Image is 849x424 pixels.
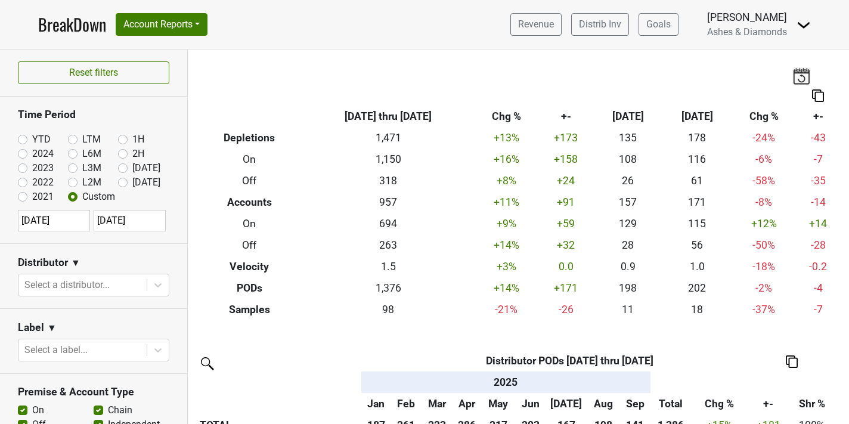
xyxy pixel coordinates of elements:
label: YTD [32,132,51,147]
td: -24 % [732,128,796,149]
label: L2M [82,175,101,190]
td: 115 [662,213,732,235]
img: Copy to clipboard [812,89,824,102]
td: 98 [302,299,474,320]
img: Dropdown Menu [797,18,811,32]
input: YYYY-MM-DD [94,210,166,231]
th: [DATE] [593,106,662,128]
td: +14 % [474,234,538,256]
label: L6M [82,147,101,161]
th: Jul: activate to sort column ascending [546,393,587,414]
th: [DATE] [662,106,732,128]
th: Aug: activate to sort column ascending [587,393,619,414]
th: PODs [197,277,302,299]
td: +8 % [474,171,538,192]
h3: Premise & Account Type [18,386,169,398]
th: Distributor PODs [DATE] thru [DATE] [391,350,748,372]
th: Velocity [197,256,302,277]
th: +- [797,106,840,128]
td: +16 % [474,149,538,171]
img: Copy to clipboard [786,355,798,368]
label: Custom [82,190,115,204]
td: +11 % [474,192,538,213]
th: Accounts [197,192,302,213]
td: -26 [539,299,594,320]
td: -6 % [732,149,796,171]
span: Ashes & Diamonds [707,26,787,38]
th: 2025 [361,372,650,393]
td: +158 [539,149,594,171]
td: 56 [662,234,732,256]
th: &nbsp;: activate to sort column ascending [197,372,361,393]
label: [DATE] [132,161,160,175]
td: +91 [539,192,594,213]
td: +3 % [474,256,538,277]
th: Off [197,171,302,192]
th: Feb: activate to sort column ascending [391,393,421,414]
td: -2 % [732,277,796,299]
label: 2H [132,147,144,161]
th: Chg % [474,106,538,128]
th: Chg % [690,393,749,414]
th: Apr: activate to sort column ascending [453,393,482,414]
td: 318 [302,171,474,192]
label: 1H [132,132,144,147]
th: Depletions [197,128,302,149]
th: &nbsp;: activate to sort column ascending [650,372,690,393]
td: -7 [797,149,840,171]
th: Total [650,393,690,414]
td: 18 [662,299,732,320]
a: Goals [639,13,678,36]
label: 2024 [32,147,54,161]
td: -4 [797,277,840,299]
h3: Time Period [18,109,169,121]
td: 157 [593,192,662,213]
td: +12 % [732,213,796,235]
label: 2021 [32,190,54,204]
td: 0.9 [593,256,662,277]
th: +- [748,393,788,414]
h3: Label [18,321,44,334]
th: Jun: activate to sort column ascending [515,393,546,414]
td: 1,150 [302,149,474,171]
a: BreakDown [38,12,106,37]
td: 1.0 [662,256,732,277]
label: LTM [82,132,101,147]
th: [DATE] thru [DATE] [302,106,474,128]
th: Samples [197,299,302,320]
td: 116 [662,149,732,171]
td: +9 % [474,213,538,235]
td: -43 [797,128,840,149]
td: +32 [539,234,594,256]
th: +- [539,106,594,128]
th: &nbsp;: activate to sort column ascending [690,372,749,393]
th: Chg % [732,106,796,128]
label: 2023 [32,161,54,175]
td: 11 [593,299,662,320]
td: +173 [539,128,594,149]
td: +13 % [474,128,538,149]
td: -37 % [732,299,796,320]
h3: Distributor [18,256,68,269]
td: 108 [593,149,662,171]
td: -50 % [732,234,796,256]
span: ▼ [71,256,80,270]
td: 135 [593,128,662,149]
label: L3M [82,161,101,175]
img: last_updated_date [792,67,810,84]
td: 957 [302,192,474,213]
td: 61 [662,171,732,192]
label: On [32,403,44,417]
label: 2022 [32,175,54,190]
a: Revenue [510,13,562,36]
button: Account Reports [116,13,207,36]
td: 178 [662,128,732,149]
th: On [197,213,302,235]
td: -18 % [732,256,796,277]
input: YYYY-MM-DD [18,210,90,231]
td: +24 [539,171,594,192]
th: On [197,149,302,171]
td: 1,471 [302,128,474,149]
td: 28 [593,234,662,256]
td: 171 [662,192,732,213]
